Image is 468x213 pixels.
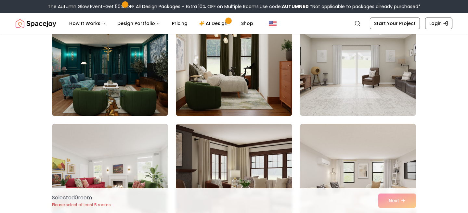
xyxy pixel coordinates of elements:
[194,17,235,30] a: AI Design
[52,202,111,207] p: Please select at least 5 rooms
[269,19,277,27] img: United States
[309,3,421,10] span: *Not applicable to packages already purchased*
[260,3,309,10] span: Use code:
[64,17,258,30] nav: Main
[300,12,416,116] img: Room room-42
[236,17,258,30] a: Shop
[173,9,295,119] img: Room room-41
[16,17,56,30] a: Spacejoy
[48,3,421,10] div: The Autumn Glow Event-Get 50% OFF All Design Packages + Extra 10% OFF on Multiple Rooms.
[167,17,193,30] a: Pricing
[52,194,111,202] p: Selected 0 room
[112,17,165,30] button: Design Portfolio
[64,17,111,30] button: How It Works
[16,13,452,34] nav: Global
[282,3,309,10] b: AUTUMN50
[370,18,420,29] a: Start Your Project
[425,18,452,29] a: Login
[16,17,56,30] img: Spacejoy Logo
[52,12,168,116] img: Room room-40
